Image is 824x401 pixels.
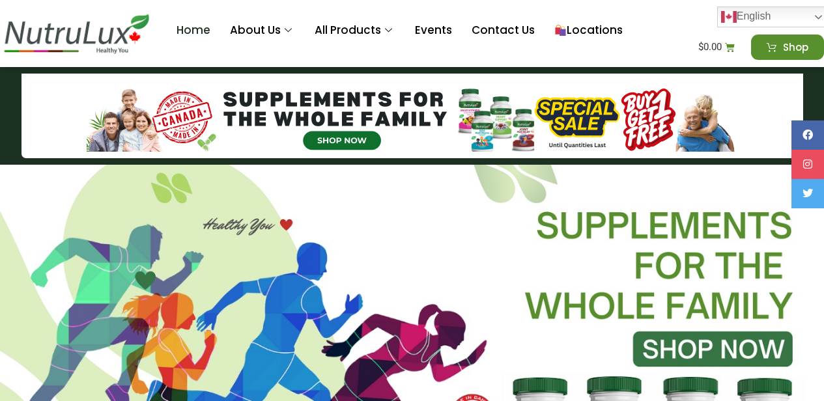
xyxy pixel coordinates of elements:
bdi: 0.00 [698,41,722,53]
a: Shop [751,35,824,60]
a: Events [405,5,462,57]
a: Contact Us [462,5,545,57]
a: Home [167,5,220,57]
a: About Us [220,5,305,57]
span: $ [698,41,703,53]
a: $0.00 [683,35,750,60]
img: en [721,9,737,25]
span: Shop [783,42,808,52]
a: Locations [545,5,632,57]
a: All Products [305,5,405,57]
img: 🛍️ [555,25,566,36]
